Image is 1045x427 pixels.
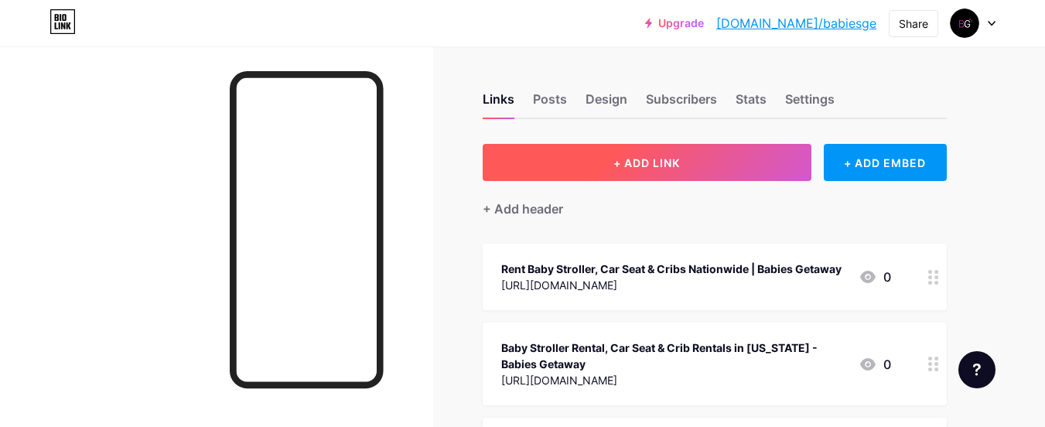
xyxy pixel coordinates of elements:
[824,144,947,181] div: + ADD EMBED
[483,200,563,218] div: + Add header
[586,90,627,118] div: Design
[501,372,846,388] div: [URL][DOMAIN_NAME]
[501,340,846,372] div: Baby Stroller Rental, Car Seat & Crib Rentals in [US_STATE] - Babies Getaway
[533,90,567,118] div: Posts
[646,90,717,118] div: Subscribers
[859,355,891,374] div: 0
[501,261,842,277] div: Rent Baby Stroller, Car Seat & Cribs Nationwide | Babies Getaway
[736,90,767,118] div: Stats
[899,15,928,32] div: Share
[950,9,979,38] img: Babies Getaway
[483,90,514,118] div: Links
[859,268,891,286] div: 0
[645,17,704,29] a: Upgrade
[483,144,811,181] button: + ADD LINK
[785,90,835,118] div: Settings
[501,277,842,293] div: [URL][DOMAIN_NAME]
[613,156,680,169] span: + ADD LINK
[716,14,876,32] a: [DOMAIN_NAME]/babiesge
